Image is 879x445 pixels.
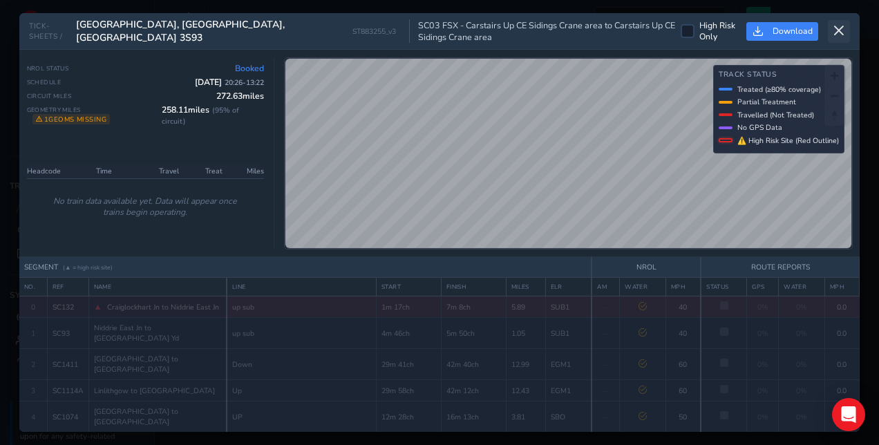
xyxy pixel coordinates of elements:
td: 60 [665,380,701,401]
td: 7m 8ch [441,296,506,318]
td: Up [227,380,376,401]
th: AM [592,278,620,296]
th: SEGMENT [19,257,592,278]
td: 40 [665,296,701,318]
span: 258.11 miles [162,104,264,126]
span: 0% [757,302,768,312]
td: 0.0 [824,380,859,401]
td: 5m 50ch [441,318,506,349]
td: 42m 40ch [441,349,506,380]
span: — [602,386,609,396]
th: ROUTE REPORTS [701,257,859,278]
th: WATER [620,278,666,296]
span: 272.63 miles [216,91,264,102]
span: No GPS Data [737,122,782,133]
span: 0% [796,359,807,370]
canvas: Map [285,59,852,249]
th: NROL [592,257,701,278]
th: STATUS [701,278,747,296]
td: 60 [665,349,701,380]
span: [GEOGRAPHIC_DATA] to [GEOGRAPHIC_DATA] [94,354,222,375]
span: 20:26 - 13:22 [225,77,264,88]
td: 12.99 [506,349,545,380]
th: MPH [665,278,701,296]
span: Partial Treatment [737,97,796,107]
th: MILES [506,278,545,296]
span: Linlithgow to [GEOGRAPHIC_DATA] [94,386,215,396]
th: START [376,278,441,296]
th: ELR [545,278,592,296]
span: — [602,328,609,339]
span: 0% [757,359,768,370]
span: 0% [757,328,768,339]
span: 0% [796,386,807,396]
td: up sub [227,318,376,349]
td: 29m 41ch [376,349,441,380]
span: [DATE] [195,77,264,88]
td: 12.43 [506,380,545,401]
td: 40 [665,318,701,349]
span: 0% [796,302,807,312]
th: Treat [183,164,227,179]
th: Miles [227,164,264,179]
h4: Track Status [719,70,839,79]
span: ( 95 % of circuit) [162,105,239,126]
span: Niddrie East Jn to [GEOGRAPHIC_DATA] Yd [94,323,222,343]
td: 1.05 [506,318,545,349]
span: 0% [757,386,768,396]
div: Open Intercom Messenger [832,398,865,431]
span: Craiglockhart Jn to Niddrie East Jn [107,302,219,312]
td: No train data available yet. Data will appear once trains begin operating. [27,179,265,235]
td: 4m 46ch [376,318,441,349]
th: LINE [227,278,376,296]
span: — [602,302,609,312]
td: SUB1 [545,318,592,349]
td: 5.89 [506,296,545,318]
span: 0% [796,328,807,339]
td: EGM1 [545,349,592,380]
th: GPS [747,278,779,296]
td: 0.0 [824,349,859,380]
span: Travelled (Not Treated) [737,110,814,120]
td: up sub [227,296,376,318]
th: NAME [88,278,227,296]
td: 29m 58ch [376,380,441,401]
td: 1m 17ch [376,296,441,318]
th: WATER [779,278,825,296]
th: MPH [824,278,859,296]
td: 0.0 [824,318,859,349]
td: EGM1 [545,380,592,401]
td: 0.0 [824,296,859,318]
span: Treated (≥80% coverage) [737,84,821,95]
span: — [602,359,609,370]
td: 42m 12ch [441,380,506,401]
th: FINISH [441,278,506,296]
span: ⚠ High Risk Site (Red Outline) [737,135,839,146]
td: Down [227,349,376,380]
td: SUB1 [545,296,592,318]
